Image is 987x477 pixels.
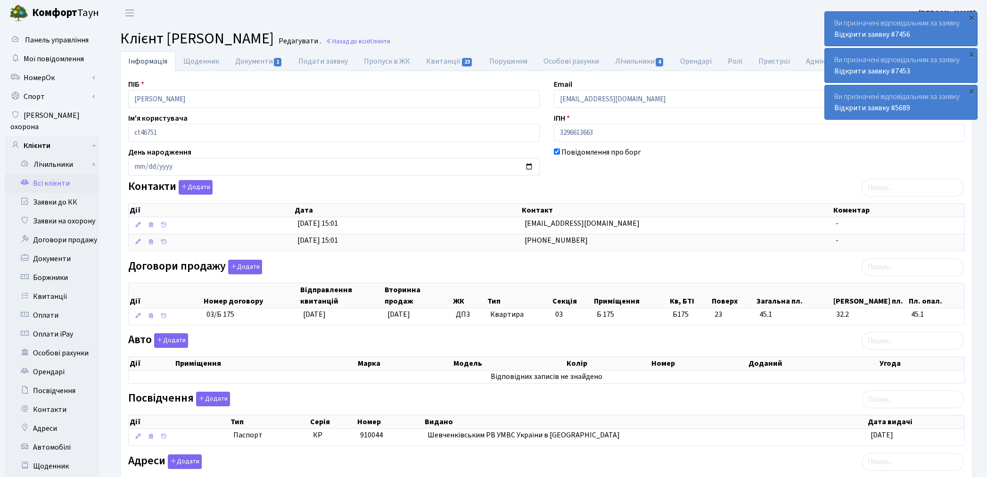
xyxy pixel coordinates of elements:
[672,51,720,71] a: Орендарі
[309,415,356,428] th: Серія
[554,113,570,124] label: ІПН
[5,438,99,457] a: Автомобілі
[206,309,234,320] span: 03/Б 175
[879,357,964,370] th: Угода
[521,204,832,217] th: Контакт
[834,29,910,40] a: Відкрити заявку #7456
[128,180,213,195] label: Контакти
[297,235,338,246] span: [DATE] 15:01
[274,58,281,66] span: 1
[128,454,202,469] label: Адреси
[554,79,572,90] label: Email
[5,68,99,87] a: НомерОк
[128,113,188,124] label: Ім'я користувача
[535,51,607,71] a: Особові рахунки
[369,37,390,46] span: Клієнти
[862,332,964,350] input: Пошук...
[555,309,563,320] span: 03
[525,235,588,246] span: [PHONE_NUMBER]
[798,51,833,71] a: Адмін
[227,51,290,71] a: Документи
[129,415,230,428] th: Дії
[5,87,99,106] a: Спорт
[862,453,964,471] input: Пошук...
[25,35,89,45] span: Панель управління
[120,28,274,49] span: Клієнт [PERSON_NAME]
[5,381,99,400] a: Посвідчення
[299,283,384,308] th: Відправлення квитанцій
[5,49,99,68] a: Мої повідомлення
[720,51,750,71] a: Ролі
[11,155,99,174] a: Лічильники
[593,283,669,308] th: Приміщення
[226,258,262,274] a: Додати
[5,136,99,155] a: Клієнти
[203,283,299,308] th: Номер договору
[32,5,99,21] span: Таун
[825,49,977,82] div: Ви призначені відповідальним за заявку
[759,309,829,320] span: 45.1
[179,180,213,195] button: Контакти
[356,51,418,71] a: Пропуск в ЖК
[128,392,230,406] label: Посвідчення
[452,283,486,308] th: ЖК
[967,13,976,22] div: ×
[490,309,548,320] span: Квартира
[867,415,964,428] th: Дата видачі
[128,260,262,274] label: Договори продажу
[711,283,756,308] th: Поверх
[5,344,99,362] a: Особові рахунки
[832,204,965,217] th: Коментар
[129,204,294,217] th: Дії
[911,309,961,320] span: 45.1
[9,4,28,23] img: logo.png
[669,283,711,308] th: Кв, БТІ
[456,309,483,320] span: ДП3
[825,85,977,119] div: Ви призначені відповідальним за заявку
[5,31,99,49] a: Панель управління
[356,415,424,428] th: Номер
[129,370,964,383] td: Відповідних записів не знайдено
[290,51,356,71] a: Подати заявку
[908,283,965,308] th: Пл. опал.
[673,309,707,320] span: Б175
[871,430,893,440] span: [DATE]
[165,452,202,469] a: Додати
[561,147,641,158] label: Повідомлення про борг
[194,390,230,407] a: Додати
[650,357,748,370] th: Номер
[597,309,614,320] span: Б 175
[834,103,910,113] a: Відкрити заявку #5689
[326,37,390,46] a: Назад до всіхКлієнти
[196,392,230,406] button: Посвідчення
[5,193,99,212] a: Заявки до КК
[176,179,213,195] a: Додати
[715,309,752,320] span: 23
[834,66,910,76] a: Відкрити заявку #7453
[967,86,976,96] div: ×
[174,357,357,370] th: Приміщення
[836,309,904,320] span: 32.2
[5,400,99,419] a: Контакти
[5,212,99,230] a: Заявки на охорону
[5,306,99,325] a: Оплати
[387,309,410,320] span: [DATE]
[452,357,566,370] th: Модель
[919,8,976,19] a: [PERSON_NAME]
[825,12,977,46] div: Ви призначені відповідальним за заявку
[481,51,535,71] a: Порушення
[607,51,672,71] a: Лічильники
[5,457,99,476] a: Щоденник
[297,218,338,229] span: [DATE] 15:01
[5,268,99,287] a: Боржники
[428,430,620,440] span: Шевченківським РВ УМВС України в [GEOGRAPHIC_DATA]
[967,49,976,59] div: ×
[862,390,964,408] input: Пошук...
[836,235,839,246] span: -
[313,430,322,440] span: КР
[233,430,305,441] span: Паспорт
[168,454,202,469] button: Адреси
[5,325,99,344] a: Оплати iPay
[832,283,908,308] th: [PERSON_NAME] пл.
[303,309,326,320] span: [DATE]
